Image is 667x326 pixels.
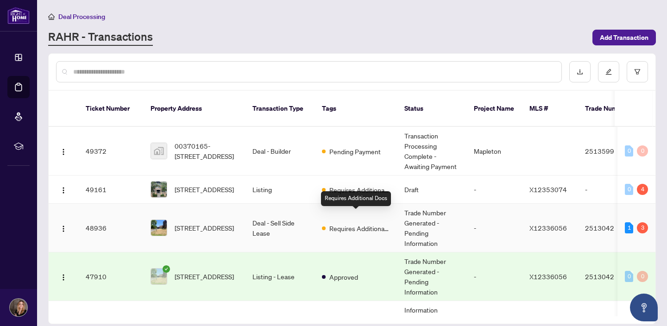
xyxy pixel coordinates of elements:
[397,176,466,204] td: Draft
[637,184,648,195] div: 4
[397,91,466,127] th: Status
[245,204,315,252] td: Deal - Sell Side Lease
[10,299,27,316] img: Profile Icon
[625,271,633,282] div: 0
[58,13,105,21] span: Deal Processing
[637,222,648,233] div: 3
[151,143,167,159] img: thumbnail-img
[578,176,642,204] td: -
[60,225,67,232] img: Logo
[163,265,170,273] span: check-circle
[598,61,619,82] button: edit
[529,185,567,194] span: X12353074
[175,184,234,194] span: [STREET_ADDRESS]
[245,176,315,204] td: Listing
[245,127,315,176] td: Deal - Builder
[466,252,522,301] td: -
[637,271,648,282] div: 0
[78,176,143,204] td: 49161
[48,29,153,46] a: RAHR - Transactions
[569,61,591,82] button: download
[48,13,55,20] span: home
[466,204,522,252] td: -
[315,91,397,127] th: Tags
[329,185,390,195] span: Requires Additional Docs
[56,269,71,284] button: Logo
[627,61,648,82] button: filter
[78,91,143,127] th: Ticket Number
[634,69,641,75] span: filter
[56,220,71,235] button: Logo
[466,127,522,176] td: Mapleton
[397,204,466,252] td: Trade Number Generated - Pending Information
[60,187,67,194] img: Logo
[397,127,466,176] td: Transaction Processing Complete - Awaiting Payment
[600,30,648,45] span: Add Transaction
[60,274,67,281] img: Logo
[605,69,612,75] span: edit
[329,272,358,282] span: Approved
[397,252,466,301] td: Trade Number Generated - Pending Information
[466,176,522,204] td: -
[529,272,567,281] span: X12336056
[578,127,642,176] td: 2513599
[245,91,315,127] th: Transaction Type
[592,30,656,45] button: Add Transaction
[56,182,71,197] button: Logo
[578,91,642,127] th: Trade Number
[151,182,167,197] img: thumbnail-img
[143,91,245,127] th: Property Address
[60,148,67,156] img: Logo
[637,145,648,157] div: 0
[625,222,633,233] div: 1
[522,91,578,127] th: MLS #
[245,252,315,301] td: Listing - Lease
[56,144,71,158] button: Logo
[321,191,391,206] div: Requires Additional Docs
[151,220,167,236] img: thumbnail-img
[78,252,143,301] td: 47910
[175,141,238,161] span: 00370165-[STREET_ADDRESS]
[175,223,234,233] span: [STREET_ADDRESS]
[577,69,583,75] span: download
[78,127,143,176] td: 49372
[625,145,633,157] div: 0
[151,269,167,284] img: thumbnail-img
[578,204,642,252] td: 2513042
[529,224,567,232] span: X12336056
[329,146,381,157] span: Pending Payment
[175,271,234,282] span: [STREET_ADDRESS]
[78,204,143,252] td: 48936
[630,294,658,321] button: Open asap
[466,91,522,127] th: Project Name
[578,252,642,301] td: 2513042
[7,7,30,24] img: logo
[625,184,633,195] div: 0
[329,223,390,233] span: Requires Additional Docs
